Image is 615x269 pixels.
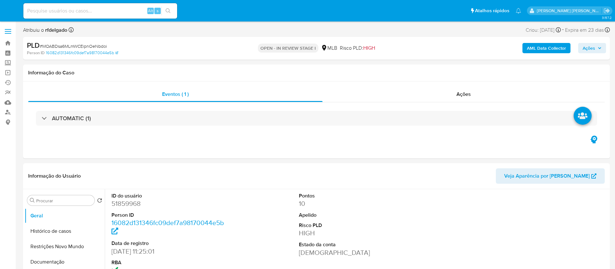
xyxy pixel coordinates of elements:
dt: Pontos [299,192,417,199]
dt: ID do usuário [111,192,230,199]
a: Sair [603,7,610,14]
span: Ações [583,43,595,53]
b: AML Data Collector [527,43,566,53]
button: Histórico de casos [25,223,105,239]
h1: Informação do Caso [28,70,605,76]
button: Geral [25,208,105,223]
dd: 51859968 [111,199,230,208]
b: Person ID [27,50,45,56]
dd: [DATE] 11:25:01 [111,247,230,256]
span: Atribuiu o [23,27,67,34]
button: Ações [578,43,606,53]
dd: [DEMOGRAPHIC_DATA] [299,248,417,257]
dd: HIGH [299,229,417,238]
h1: Informação do Usuário [28,173,81,179]
dt: Person ID [111,212,230,219]
button: Procurar [30,198,35,203]
dt: RBA [111,259,230,266]
button: Restrições Novo Mundo [25,239,105,254]
span: HIGH [363,44,375,52]
input: Pesquise usuários ou casos... [23,7,177,15]
span: Alt [148,8,153,14]
button: Retornar ao pedido padrão [97,198,102,205]
div: MLB [321,45,337,52]
button: AML Data Collector [522,43,570,53]
dt: Apelido [299,212,417,219]
p: renata.fdelgado@mercadopago.com.br [537,8,602,14]
span: - [562,26,564,34]
h3: AUTOMATIC (1) [52,115,91,122]
div: AUTOMATIC (1) [36,111,597,126]
b: rfdelgado [44,26,67,34]
span: # MOABDsa6MLmWCEipnOeNbdoi [40,43,107,49]
dt: Risco PLD [299,222,417,229]
dd: 10 [299,199,417,208]
input: Procurar [36,198,92,204]
span: Ações [456,90,471,98]
dt: Estado da conta [299,241,417,248]
dt: Data de registro [111,240,230,247]
span: s [157,8,159,14]
p: OPEN - IN REVIEW STAGE I [258,44,318,53]
span: Risco PLD: [340,45,375,52]
button: search-icon [161,6,175,15]
span: Expira em 23 dias [565,27,604,34]
span: Atalhos rápidos [475,7,509,14]
button: Veja Aparência por [PERSON_NAME] [496,168,605,184]
span: Veja Aparência por [PERSON_NAME] [504,168,590,184]
a: 16082d131346fc09def7a98170044e5b [111,218,224,236]
a: Notificações [516,8,521,13]
a: 16082d131346fc09def7a98170044e5b [46,50,118,56]
b: PLD [27,40,40,50]
span: Eventos ( 1 ) [162,90,189,98]
div: Criou: [DATE] [526,26,561,34]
